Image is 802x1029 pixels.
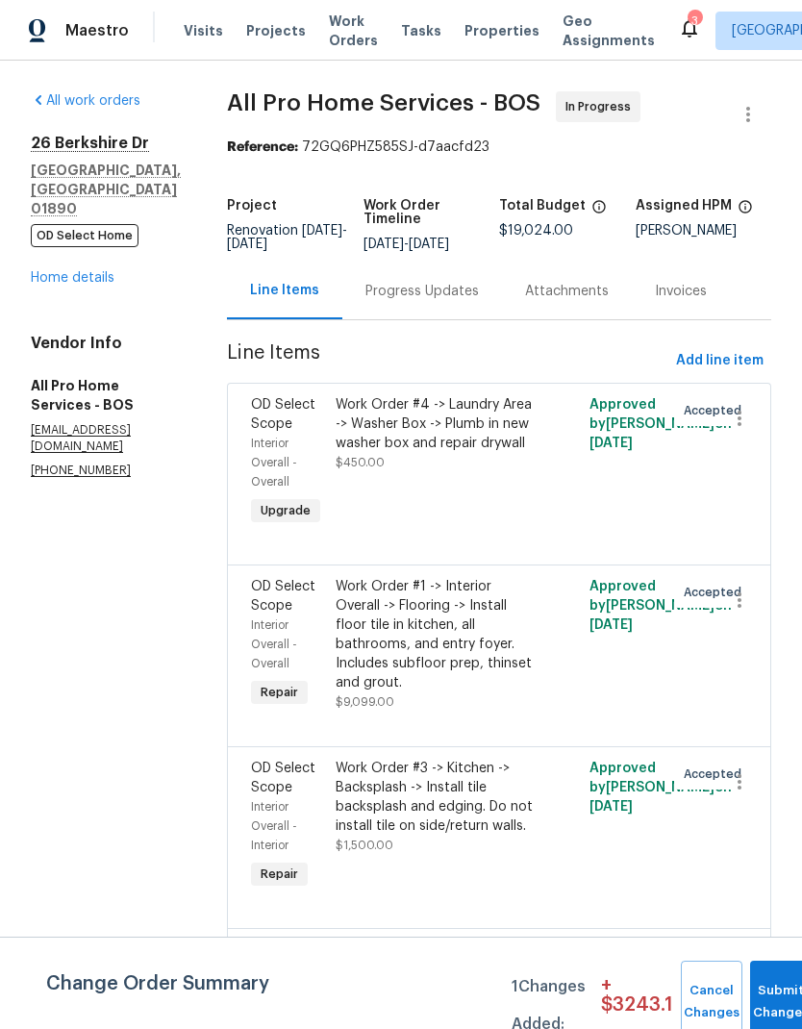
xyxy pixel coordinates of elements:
[31,334,181,353] h4: Vendor Info
[363,238,449,251] span: -
[464,21,539,40] span: Properties
[253,865,306,884] span: Repair
[684,401,749,420] span: Accepted
[563,12,655,50] span: Geo Assignments
[401,24,441,38] span: Tasks
[227,343,668,379] span: Line Items
[589,398,732,450] span: Approved by [PERSON_NAME] on
[668,343,771,379] button: Add line item
[655,282,707,301] div: Invoices
[227,138,771,157] div: 72GQ6PHZ585SJ-d7aacfd23
[589,580,732,632] span: Approved by [PERSON_NAME] on
[251,580,315,613] span: OD Select Scope
[246,21,306,40] span: Projects
[184,21,223,40] span: Visits
[589,618,633,632] span: [DATE]
[336,577,536,692] div: Work Order #1 -> Interior Overall -> Flooring -> Install floor tile in kitchen, all bathrooms, an...
[684,765,749,784] span: Accepted
[363,199,500,226] h5: Work Order Timeline
[589,437,633,450] span: [DATE]
[31,376,181,414] h5: All Pro Home Services - BOS
[336,696,394,708] span: $9,099.00
[363,238,404,251] span: [DATE]
[684,583,749,602] span: Accepted
[31,271,114,285] a: Home details
[499,199,586,213] h5: Total Budget
[690,980,733,1024] span: Cancel Changes
[565,97,639,116] span: In Progress
[591,199,607,224] span: The total cost of line items that have been proposed by Opendoor. This sum includes line items th...
[253,501,318,520] span: Upgrade
[688,12,701,31] div: 3
[760,980,802,1024] span: Submit Changes
[499,224,573,238] span: $19,024.00
[336,457,385,468] span: $450.00
[227,199,277,213] h5: Project
[251,619,297,669] span: Interior Overall - Overall
[227,224,347,251] span: Renovation
[589,800,633,814] span: [DATE]
[636,199,732,213] h5: Assigned HPM
[738,199,753,224] span: The hpm assigned to this work order.
[336,759,536,836] div: Work Order #3 -> Kitchen -> Backsplash -> Install tile backsplash and edging. Do not install tile...
[227,140,298,154] b: Reference:
[365,282,479,301] div: Progress Updates
[251,438,297,488] span: Interior Overall - Overall
[251,801,297,851] span: Interior Overall - Interior
[336,840,393,851] span: $1,500.00
[251,398,315,431] span: OD Select Scope
[589,762,732,814] span: Approved by [PERSON_NAME] on
[636,224,772,238] div: [PERSON_NAME]
[31,94,140,108] a: All work orders
[251,762,315,794] span: OD Select Scope
[329,12,378,50] span: Work Orders
[227,91,540,114] span: All Pro Home Services - BOS
[227,238,267,251] span: [DATE]
[409,238,449,251] span: [DATE]
[302,224,342,238] span: [DATE]
[65,21,129,40] span: Maestro
[31,224,138,247] span: OD Select Home
[227,224,347,251] span: -
[525,282,609,301] div: Attachments
[676,349,764,373] span: Add line item
[250,281,319,300] div: Line Items
[336,395,536,453] div: Work Order #4 -> Laundry Area -> Washer Box -> Plumb in new washer box and repair drywall
[253,683,306,702] span: Repair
